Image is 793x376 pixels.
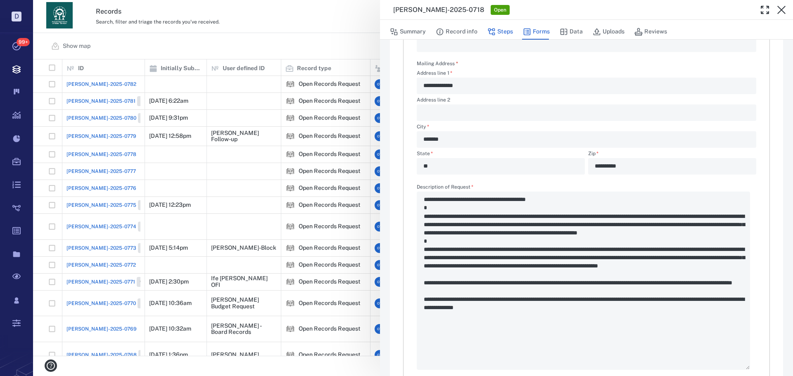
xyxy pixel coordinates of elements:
[634,24,667,40] button: Reviews
[523,24,550,40] button: Forms
[593,24,624,40] button: Uploads
[487,24,513,40] button: Steps
[12,12,21,21] p: D
[417,60,458,67] label: Mailing Address
[417,124,756,131] label: City
[417,151,585,158] label: State
[560,24,583,40] button: Data
[456,61,458,66] span: required
[417,71,756,78] label: Address line 1
[417,97,756,104] label: Address line 2
[757,2,773,18] button: Toggle Fullscreen
[393,5,484,15] h3: [PERSON_NAME]-2025-0718
[588,151,756,158] label: Zip
[492,7,508,14] span: Open
[19,6,36,13] span: Help
[773,2,790,18] button: Close
[390,24,426,40] button: Summary
[436,24,477,40] button: Record info
[17,38,30,46] span: 99+
[417,184,756,192] label: Description of Request
[417,35,756,52] div: Division:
